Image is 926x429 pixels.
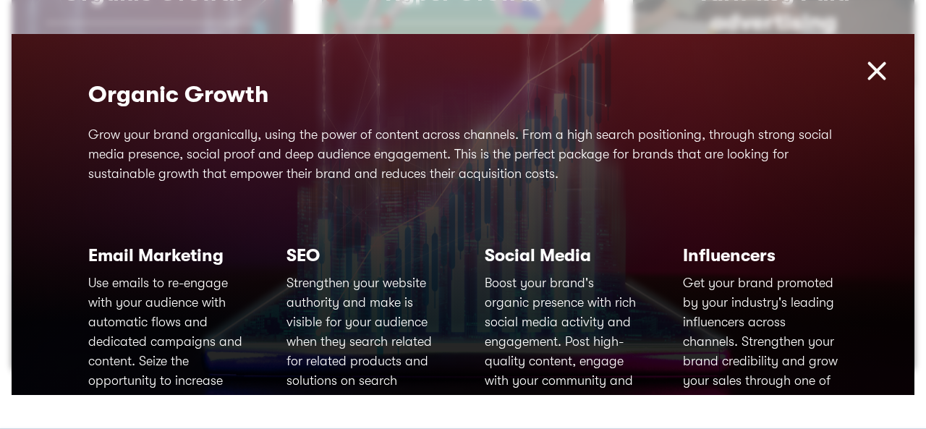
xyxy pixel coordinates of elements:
h2: Organic Growth [88,77,838,112]
h3: Social Media [485,245,640,266]
iframe: Chat Widget [854,360,926,429]
p: Grow your brand organically, using the power of content across channels. From a high search posit... [88,125,838,184]
h3: Influencers [683,245,838,266]
h3: SEO [286,245,441,266]
h3: Email Marketing [88,245,243,266]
